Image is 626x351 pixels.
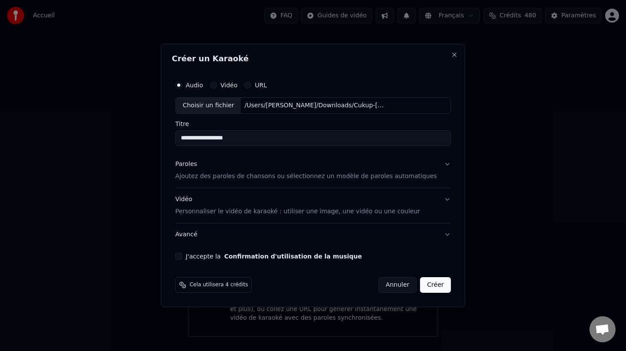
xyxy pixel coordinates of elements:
button: ParolesAjoutez des paroles de chansons ou sélectionnez un modèle de paroles automatiques [175,153,451,188]
p: Personnaliser le vidéo de karaoké : utiliser une image, une vidéo ou une couleur [175,207,420,216]
button: J'accepte la [224,253,362,259]
div: Choisir un fichier [176,98,241,113]
h2: Créer un Karaoké [172,55,454,63]
div: Paroles [175,160,197,169]
button: VidéoPersonnaliser le vidéo de karaoké : utiliser une image, une vidéo ou une couleur [175,188,451,223]
button: Avancé [175,223,451,246]
span: Cela utilisera 4 crédits [190,281,248,288]
div: Vidéo [175,195,420,216]
button: Créer [420,277,451,293]
button: Annuler [378,277,416,293]
label: J'accepte la [186,253,362,259]
label: URL [255,82,267,88]
label: Audio [186,82,203,88]
p: Ajoutez des paroles de chansons ou sélectionnez un modèle de paroles automatiques [175,172,437,181]
label: Vidéo [220,82,237,88]
label: Titre [175,121,451,127]
div: /Users/[PERSON_NAME]/Downloads/Cukup-[PERSON_NAME].m4a [241,101,389,110]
